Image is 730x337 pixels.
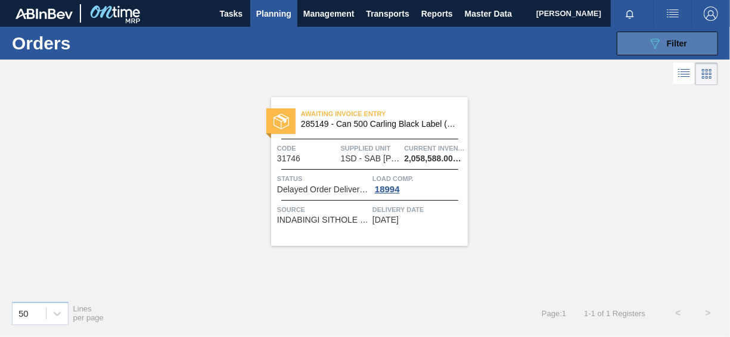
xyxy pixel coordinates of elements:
span: Lines per page [73,304,104,322]
span: Master Data [465,7,512,21]
span: Tasks [218,7,244,21]
span: Reports [421,7,453,21]
span: 2,058,588.000 EA [404,154,465,163]
div: 18994 [372,185,402,194]
span: 285149 - Can 500 Carling Black Label (KO 2025) [301,120,458,129]
h1: Orders [12,36,175,50]
a: statusAwaiting Invoice Entry285149 - Can 500 Carling Black Label (KO 2025)Code31746Supplied Unit1... [262,97,468,246]
button: < [663,298,693,328]
div: Card Vision [695,63,718,85]
span: Delayed Order Delivery Date [277,185,369,194]
img: userActions [666,7,680,21]
span: Transports [366,7,409,21]
span: Current inventory [404,142,465,154]
button: Notifications [611,5,649,22]
img: Logout [704,7,718,21]
img: status [274,114,289,129]
span: Source [277,204,369,216]
button: > [693,298,723,328]
span: Status [277,173,369,185]
span: Load Comp. [372,173,465,185]
span: Awaiting Invoice Entry [301,108,468,120]
img: TNhmsLtSVTkK8tSr43FrP2fwEKptu5GPRR3wAAAABJRU5ErkJggg== [15,8,73,19]
span: 1 - 1 of 1 Registers [584,309,645,318]
div: 50 [18,308,29,319]
span: Code [277,142,338,154]
span: Management [303,7,355,21]
span: 09/15/2025 [372,216,399,224]
span: 31746 [277,154,300,163]
a: Load Comp.18994 [372,173,465,194]
span: 1SD - SAB Rosslyn Brewery [341,154,400,163]
span: Page : 1 [542,309,566,318]
button: Filter [617,32,718,55]
span: Filter [667,39,687,48]
span: Planning [256,7,291,21]
span: INDABINGI SITHOLE PTY LTD [277,216,369,224]
span: Supplied Unit [341,142,402,154]
div: List Vision [673,63,695,85]
span: Delivery Date [372,204,465,216]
